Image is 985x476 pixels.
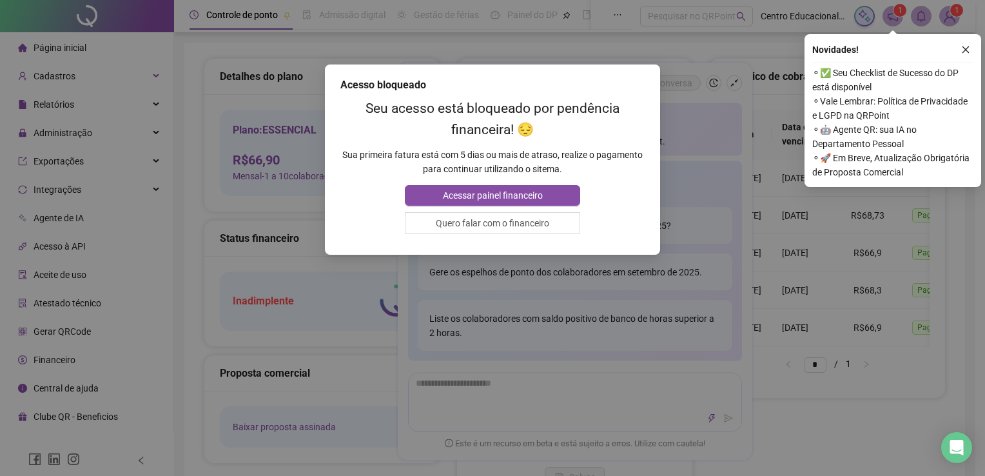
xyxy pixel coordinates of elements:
[812,66,973,94] span: ⚬ ✅ Seu Checklist de Sucesso do DP está disponível
[812,43,859,57] span: Novidades !
[812,94,973,123] span: ⚬ Vale Lembrar: Política de Privacidade e LGPD na QRPoint
[340,148,645,176] p: Sua primeira fatura está com 5 dias ou mais de atraso, realize o pagamento para continuar utiliza...
[405,212,580,234] button: Quero falar com o financeiro
[812,151,973,179] span: ⚬ 🚀 Em Breve, Atualização Obrigatória de Proposta Comercial
[443,188,543,203] span: Acessar painel financeiro
[961,45,970,54] span: close
[941,432,972,463] div: Open Intercom Messenger
[812,123,973,151] span: ⚬ 🤖 Agente QR: sua IA no Departamento Pessoal
[405,185,580,206] button: Acessar painel financeiro
[340,77,645,93] div: Acesso bloqueado
[340,98,645,141] h2: Seu acesso está bloqueado por pendência financeira! 😔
